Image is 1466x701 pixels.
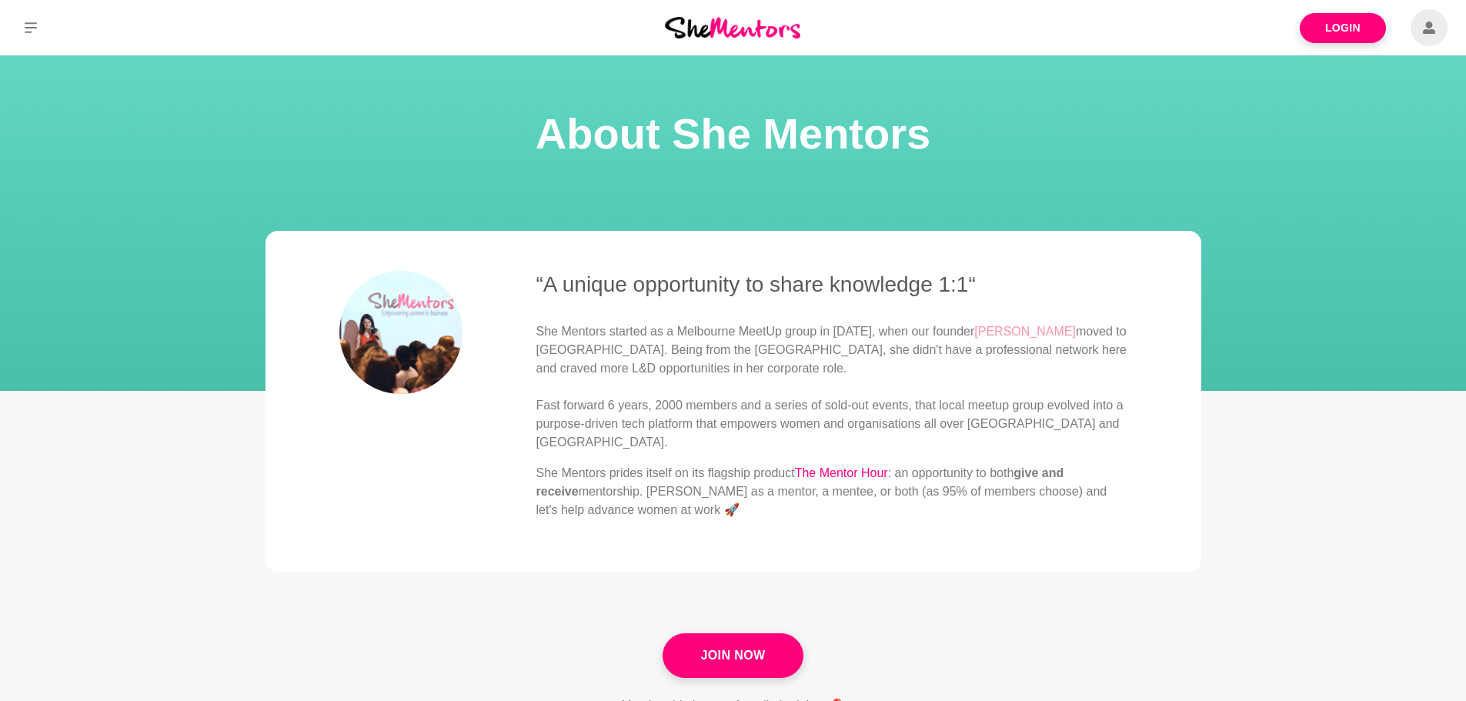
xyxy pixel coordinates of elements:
[536,271,1127,298] h3: “A unique opportunity to share knowledge 1:1“
[663,633,803,678] a: Join Now
[974,325,1076,338] a: [PERSON_NAME]
[665,17,800,38] img: She Mentors Logo
[536,322,1127,452] p: She Mentors started as a Melbourne MeetUp group in [DATE], when our founder moved to [GEOGRAPHIC_...
[795,466,888,479] a: The Mentor Hour
[1300,13,1386,43] a: Login
[536,464,1127,519] p: She Mentors prides itself on its flagship product : an opportunity to both mentorship. [PERSON_NA...
[18,105,1448,163] h1: About She Mentors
